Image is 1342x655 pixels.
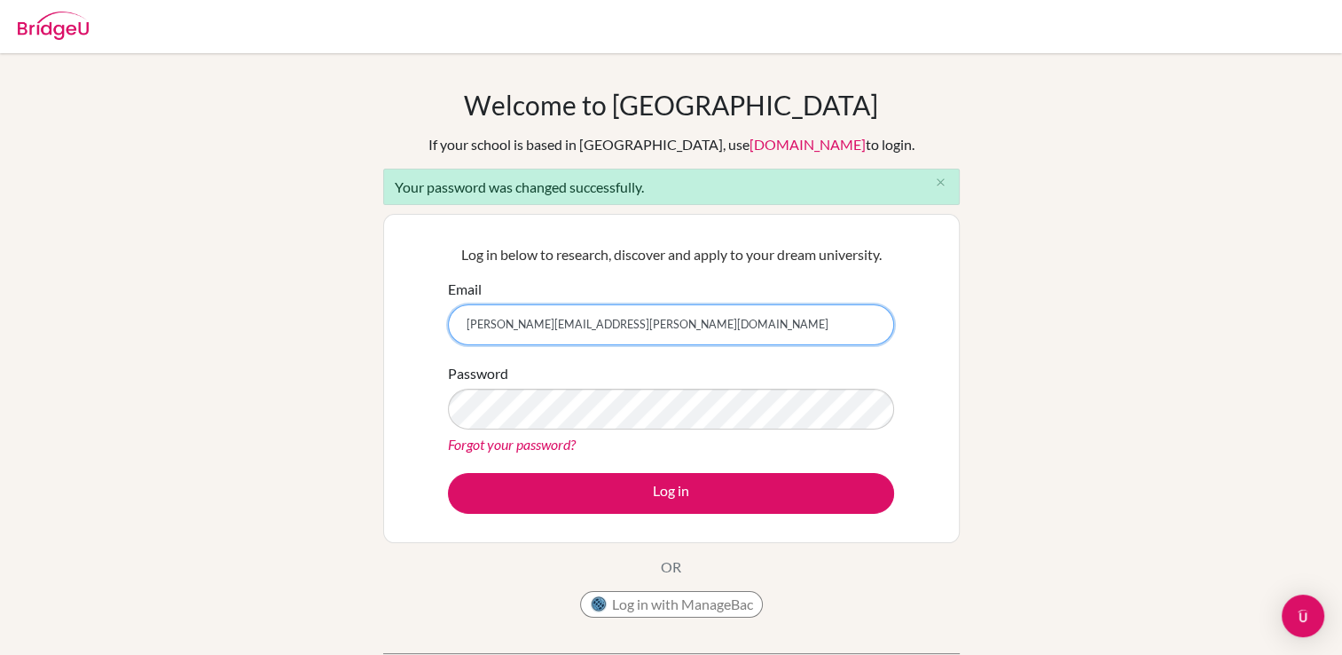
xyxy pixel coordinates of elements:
[1282,595,1324,637] div: Open Intercom Messenger
[383,169,960,205] div: Your password was changed successfully.
[934,176,947,189] i: close
[923,170,959,196] button: Close
[661,556,681,578] p: OR
[448,363,508,384] label: Password
[448,473,894,514] button: Log in
[448,244,894,265] p: Log in below to research, discover and apply to your dream university.
[580,591,763,618] button: Log in with ManageBac
[464,89,878,121] h1: Welcome to [GEOGRAPHIC_DATA]
[448,436,576,453] a: Forgot your password?
[749,136,866,153] a: [DOMAIN_NAME]
[18,12,89,40] img: Bridge-U
[448,279,482,300] label: Email
[428,134,914,155] div: If your school is based in [GEOGRAPHIC_DATA], use to login.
